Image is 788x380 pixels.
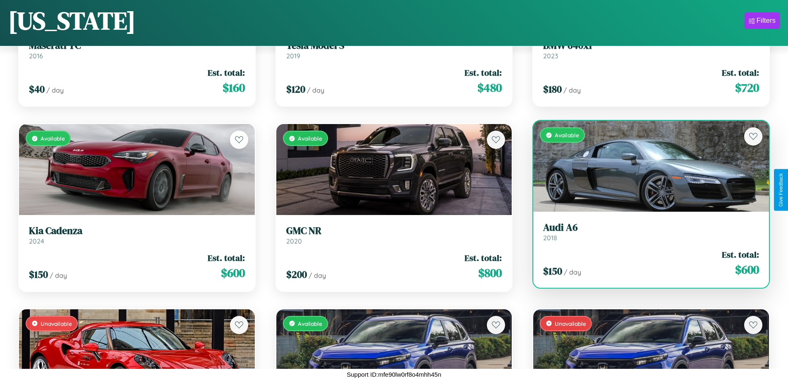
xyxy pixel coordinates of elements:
span: Est. total: [465,252,502,264]
span: Available [298,320,322,327]
h3: Audi A6 [543,222,759,234]
span: / day [563,86,581,94]
span: 2019 [286,52,300,60]
span: $ 480 [477,79,502,96]
span: $ 160 [223,79,245,96]
span: Est. total: [465,67,502,79]
a: Tesla Model S2019 [286,40,502,60]
span: / day [564,268,581,276]
span: Unavailable [41,320,72,327]
span: 2016 [29,52,43,60]
span: $ 180 [543,82,562,96]
span: Est. total: [722,249,759,261]
span: 2018 [543,234,557,242]
span: Est. total: [722,67,759,79]
span: / day [309,271,326,280]
h3: Tesla Model S [286,40,502,52]
span: $ 40 [29,82,45,96]
span: Available [298,135,322,142]
p: Support ID: mfe90lw0rf8o4mhh45n [347,369,441,380]
span: $ 150 [29,268,48,281]
span: $ 720 [735,79,759,96]
h3: BMW 640xi [543,40,759,52]
span: $ 600 [735,261,759,278]
a: GMC NR2020 [286,225,502,245]
a: BMW 640xi2023 [543,40,759,60]
div: Give Feedback [778,173,784,207]
span: 2023 [543,52,558,60]
span: Est. total: [208,67,245,79]
a: Audi A62018 [543,222,759,242]
span: Est. total: [208,252,245,264]
span: $ 800 [478,265,502,281]
span: / day [307,86,324,94]
span: 2024 [29,237,44,245]
span: / day [46,86,64,94]
span: $ 200 [286,268,307,281]
h3: GMC NR [286,225,502,237]
span: Available [555,131,579,139]
span: Unavailable [555,320,586,327]
span: $ 150 [543,264,562,278]
a: Kia Cadenza2024 [29,225,245,245]
h3: Maserati TC [29,40,245,52]
div: Filters [757,17,776,25]
span: / day [50,271,67,280]
a: Maserati TC2016 [29,40,245,60]
h3: Kia Cadenza [29,225,245,237]
span: $ 600 [221,265,245,281]
button: Filters [745,12,780,29]
span: $ 120 [286,82,305,96]
span: Available [41,135,65,142]
h1: [US_STATE] [8,4,136,38]
span: 2020 [286,237,302,245]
